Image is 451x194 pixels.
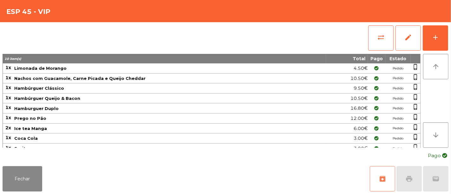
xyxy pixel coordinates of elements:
span: phone_iphone [412,134,419,140]
span: 1x [5,75,11,81]
button: add [423,25,448,51]
span: 10.50€ [350,94,368,103]
span: phone_iphone [412,144,419,150]
h4: Esp 45 - Vip [6,7,50,16]
td: Pedido [385,74,411,84]
span: Sprite [14,146,29,151]
td: Pedido [385,144,411,154]
span: Pago [428,151,441,160]
span: 1x [5,135,11,140]
span: Ice tea Manga [14,126,47,131]
span: archive [379,175,386,183]
div: add [432,34,439,41]
span: Coca Cola [14,136,38,141]
span: 10.50€ [350,74,368,83]
button: edit [395,25,421,51]
button: archive [370,166,395,191]
button: sync_alt [368,25,394,51]
td: Pedido [385,103,411,113]
span: phone_iphone [412,84,419,90]
i: arrow_upward [432,63,440,70]
span: 1x [5,145,11,151]
td: Pedido [385,83,411,94]
span: phone_iphone [412,104,419,110]
span: phone_iphone [412,94,419,100]
span: Hambúrguer Queijo & Bacon [14,96,80,101]
th: Estado [385,54,411,63]
td: Pedido [385,133,411,144]
span: 1x [5,105,11,110]
span: 1x [5,65,11,70]
span: 1x [5,85,11,90]
span: 1x [5,115,11,120]
td: Pedido [385,124,411,134]
span: 16.80€ [350,104,368,113]
span: phone_iphone [412,64,419,70]
span: 10 item(s) [4,57,21,61]
span: edit [404,34,412,41]
th: Total [326,54,368,63]
span: phone_iphone [412,124,419,130]
th: Pago [368,54,385,63]
span: 12.00€ [350,114,368,123]
span: 4.50€ [354,64,368,73]
span: 2x [5,125,11,131]
button: arrow_upward [423,54,448,79]
button: Fechar [3,166,42,191]
td: Pedido [385,94,411,104]
span: Prego no Pão [14,116,46,121]
td: Pedido [385,113,411,124]
span: Limonada de Morango [14,66,67,71]
i: arrow_downward [432,131,440,139]
span: phone_iphone [412,74,419,80]
button: arrow_downward [423,122,448,148]
span: Nachos com Guacamole, Carne Picada e Queijo Cheddar [14,76,146,81]
span: 3.00€ [354,144,368,153]
td: Pedido [385,63,411,74]
span: 6.00€ [354,124,368,133]
span: 1x [5,95,11,100]
span: Hambúrguer Clássico [14,86,64,91]
span: 9.50€ [354,84,368,93]
span: phone_iphone [412,114,419,120]
span: Hamburguer Duplo [14,106,59,111]
span: sync_alt [377,34,385,41]
span: 3.00€ [354,134,368,143]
